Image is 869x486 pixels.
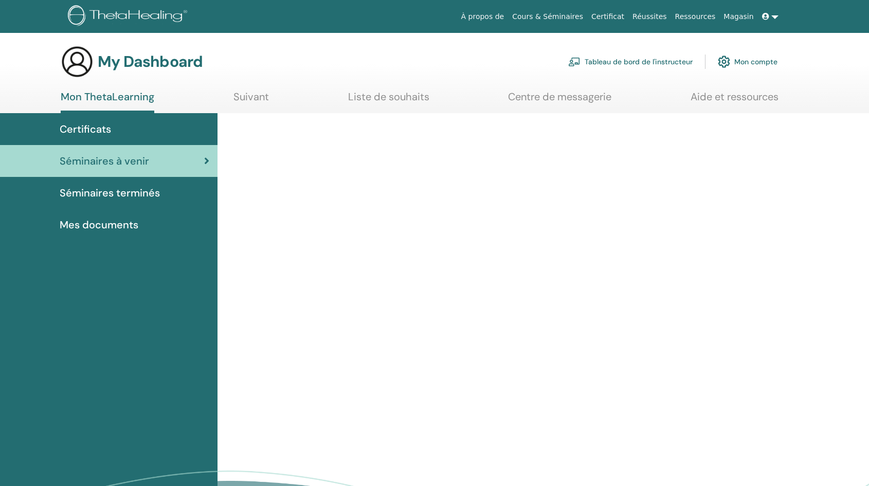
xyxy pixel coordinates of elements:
[508,7,587,26] a: Cours & Séminaires
[457,7,509,26] a: À propos de
[60,121,111,137] span: Certificats
[671,7,720,26] a: Ressources
[60,153,149,169] span: Séminaires à venir
[61,45,94,78] img: generic-user-icon.jpg
[568,57,581,66] img: chalkboard-teacher.svg
[587,7,628,26] a: Certificat
[628,7,671,26] a: Réussites
[719,7,757,26] a: Magasin
[98,52,203,71] h3: My Dashboard
[718,53,730,70] img: cog.svg
[691,91,779,111] a: Aide et ressources
[61,91,154,113] a: Mon ThetaLearning
[60,217,138,232] span: Mes documents
[348,91,429,111] a: Liste de souhaits
[233,91,269,111] a: Suivant
[60,185,160,201] span: Séminaires terminés
[508,91,611,111] a: Centre de messagerie
[568,50,693,73] a: Tableau de bord de l'instructeur
[68,5,191,28] img: logo.png
[718,50,777,73] a: Mon compte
